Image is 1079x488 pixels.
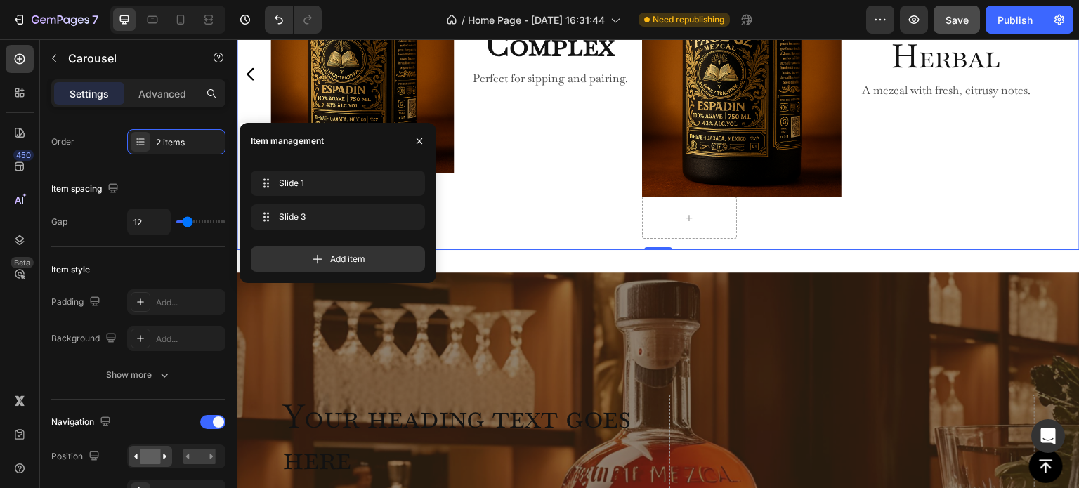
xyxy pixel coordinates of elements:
p: Carousel [68,50,188,67]
span: Home Page - [DATE] 16:31:44 [468,13,605,27]
span: Save [946,14,969,26]
div: Background [51,329,119,348]
span: Need republishing [653,13,724,26]
div: Position [51,447,103,466]
div: Order [51,136,74,148]
div: Open Intercom Messenger [1031,419,1065,453]
p: Settings [70,86,109,101]
div: Item style [51,263,90,276]
div: Gap [51,216,67,228]
div: Show more [106,368,171,382]
p: A mezcal with fresh, citrusy notes. [612,41,809,62]
span: Slide 1 [279,177,391,190]
h2: Your heading text goes here [45,355,410,442]
span: Slide 3 [279,211,391,223]
div: 2 items [156,136,222,149]
div: Add... [156,333,222,345]
div: 450 [13,150,34,161]
button: 7 [6,6,105,34]
div: Item spacing [51,180,122,199]
span: Add item [330,253,365,265]
div: Undo/Redo [265,6,322,34]
div: Beta [11,257,34,268]
button: Save [934,6,980,34]
button: Publish [986,6,1045,34]
span: / [462,13,465,27]
div: Add... [156,296,222,309]
div: Padding [51,293,103,312]
p: Advanced [138,86,186,101]
iframe: To enrich screen reader interactions, please activate Accessibility in Grammarly extension settings [237,39,1079,488]
div: Publish [998,13,1033,27]
div: Navigation [51,413,114,432]
button: Show more [51,362,225,388]
input: Auto [128,209,170,235]
p: 7 [92,11,98,28]
div: Item management [251,135,324,147]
